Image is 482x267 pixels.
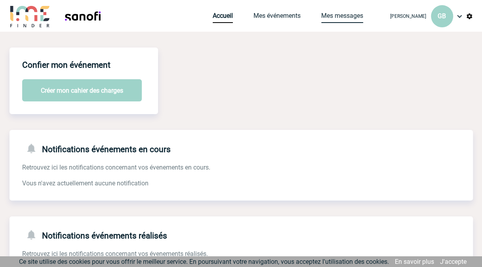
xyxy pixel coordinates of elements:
[22,179,149,187] span: Vous n'avez actuellement aucune notification
[438,12,446,20] span: GB
[22,79,142,101] button: Créer mon cahier des charges
[395,258,434,265] a: En savoir plus
[22,60,110,70] h4: Confier mon événement
[321,12,363,23] a: Mes messages
[390,13,426,19] span: [PERSON_NAME]
[10,5,51,27] img: IME-Finder
[213,12,233,23] a: Accueil
[22,250,208,257] span: Retrouvez ici les notifications concernant vos évenements réalisés.
[22,143,171,154] h4: Notifications événements en cours
[253,12,301,23] a: Mes événements
[22,164,210,171] span: Retrouvez ici les notifications concernant vos évenements en cours.
[25,229,42,240] img: notifications-24-px-g.png
[440,258,467,265] a: J'accepte
[22,229,167,240] h4: Notifications événements réalisés
[19,258,389,265] span: Ce site utilise des cookies pour vous offrir le meilleur service. En poursuivant votre navigation...
[25,143,42,154] img: notifications-24-px-g.png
